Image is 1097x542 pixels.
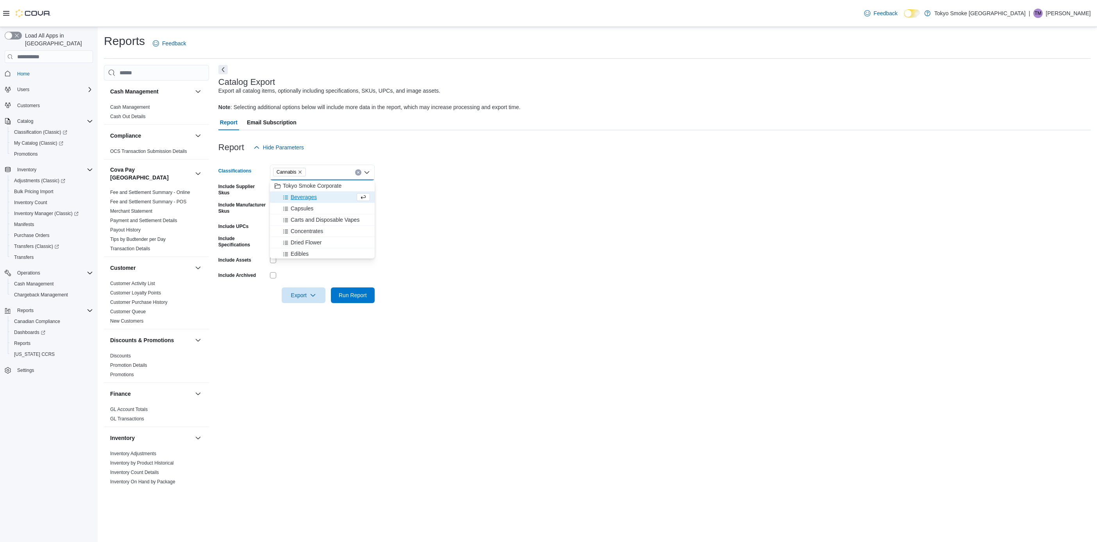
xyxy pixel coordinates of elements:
[110,189,190,196] span: Fee and Settlement Summary - Online
[104,351,209,382] div: Discounts & Promotions
[14,85,32,94] button: Users
[220,115,238,130] span: Report
[14,243,59,249] span: Transfers (Classic)
[14,85,93,94] span: Users
[110,309,146,314] a: Customer Queue
[1029,9,1030,18] p: |
[8,127,96,138] a: Classification (Classic)
[8,278,96,289] button: Cash Management
[11,127,93,137] span: Classification (Classic)
[11,328,48,337] a: Dashboards
[110,434,135,442] h3: Inventory
[110,353,131,359] a: Discounts
[14,178,65,184] span: Adjustments (Classic)
[193,263,203,273] button: Customer
[162,39,186,47] span: Feedback
[861,5,900,21] a: Feedback
[193,389,203,398] button: Finance
[110,407,148,412] a: GL Account Totals
[110,132,192,140] button: Compliance
[110,104,150,110] a: Cash Management
[1046,9,1091,18] p: [PERSON_NAME]
[110,218,177,223] a: Payment and Settlement Details
[218,168,252,174] label: Classifications
[11,138,66,148] a: My Catalog (Classic)
[218,183,267,196] label: Include Supplier Skus
[110,290,161,296] a: Customer Loyalty Points
[11,209,82,218] a: Inventory Manager (Classic)
[218,202,267,214] label: Include Manufacturer Skus
[277,168,297,176] span: Cannabis
[11,231,93,240] span: Purchase Orders
[14,292,68,298] span: Chargeback Management
[14,351,55,357] span: [US_STATE] CCRS
[270,192,375,203] button: Beverages
[193,169,203,178] button: Cova Pay [GEOGRAPHIC_DATA]
[8,175,96,186] a: Adjustments (Classic)
[11,198,50,207] a: Inventory Count
[8,230,96,241] button: Purchase Orders
[14,69,33,79] a: Home
[193,87,203,96] button: Cash Management
[273,168,306,176] span: Cannabis
[2,116,96,127] button: Catalog
[1033,9,1043,18] div: Taylor Murphy
[14,365,93,375] span: Settings
[14,117,36,126] button: Catalog
[110,217,177,224] span: Payment and Settlement Details
[110,479,175,485] span: Inventory On Hand by Package
[110,227,141,233] span: Payout History
[110,199,186,205] span: Fee and Settlement Summary - POS
[11,187,93,196] span: Bulk Pricing Import
[110,113,146,120] span: Cash Out Details
[14,268,43,278] button: Operations
[8,149,96,160] button: Promotions
[270,248,375,260] button: Edibles
[218,235,267,248] label: Include Specifications
[11,339,93,348] span: Reports
[286,287,321,303] span: Export
[11,279,57,289] a: Cash Management
[110,281,155,286] a: Customer Activity List
[218,104,230,110] b: Note
[8,241,96,252] a: Transfers (Classic)
[8,219,96,230] button: Manifests
[8,197,96,208] button: Inventory Count
[1034,9,1041,18] span: TM
[291,205,313,212] span: Capsules
[5,65,93,396] nav: Complex example
[17,86,29,93] span: Users
[8,138,96,149] a: My Catalog (Classic)
[22,32,93,47] span: Load All Apps in [GEOGRAPHIC_DATA]
[110,208,152,214] span: Merchant Statement
[14,329,45,336] span: Dashboards
[8,316,96,327] button: Canadian Compliance
[17,307,34,314] span: Reports
[110,166,192,181] button: Cova Pay [GEOGRAPHIC_DATA]
[110,479,175,485] a: Inventory On Hand by Package
[110,336,192,344] button: Discounts & Promotions
[11,317,63,326] a: Canadian Compliance
[104,279,209,329] div: Customer
[14,165,39,174] button: Inventory
[110,237,166,242] a: Tips by Budtender per Day
[11,187,57,196] a: Bulk Pricing Import
[291,216,359,224] span: Carts and Disposable Vapes
[11,149,41,159] a: Promotions
[110,434,192,442] button: Inventory
[110,149,187,154] a: OCS Transaction Submission Details
[11,350,93,359] span: Washington CCRS
[2,164,96,175] button: Inventory
[11,279,93,289] span: Cash Management
[17,270,40,276] span: Operations
[110,300,168,305] a: Customer Purchase History
[17,367,34,373] span: Settings
[14,306,93,315] span: Reports
[110,336,174,344] h3: Discounts & Promotions
[218,77,275,87] h3: Catalog Export
[110,199,186,205] a: Fee and Settlement Summary - POS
